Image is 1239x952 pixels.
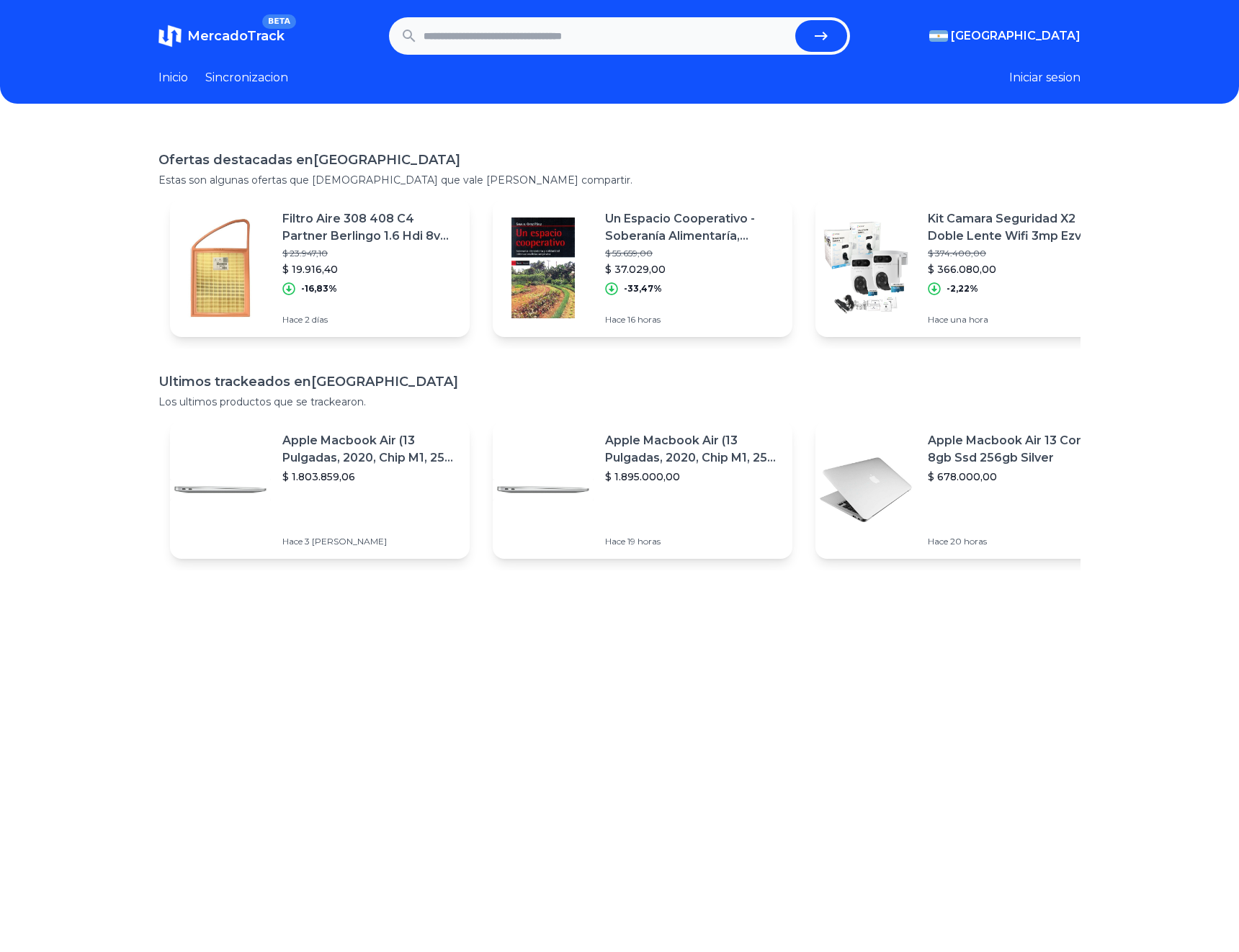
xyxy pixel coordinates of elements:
[947,283,978,295] p: -2,22%
[282,470,458,484] p: $ 1.803.859,06
[158,150,1081,170] h1: Ofertas destacadas en [GEOGRAPHIC_DATA]
[605,536,781,547] p: Hace 19 horas
[158,173,1081,187] p: Estas son algunas ofertas que [DEMOGRAPHIC_DATA] que vale [PERSON_NAME] compartir.
[493,439,594,540] img: Featured image
[815,217,916,318] img: Featured image
[493,421,792,559] a: Featured imageApple Macbook Air (13 Pulgadas, 2020, Chip M1, 256 Gb De Ssd, 8 Gb De Ram) - Plata$...
[282,536,458,547] p: Hace 3 [PERSON_NAME]
[928,470,1104,484] p: $ 678.000,00
[929,27,1081,45] button: [GEOGRAPHIC_DATA]
[170,439,271,540] img: Featured image
[187,28,285,44] span: MercadoTrack
[605,248,781,259] p: $ 55.659,00
[815,439,916,540] img: Featured image
[262,14,296,29] span: BETA
[170,199,470,337] a: Featured imageFiltro Aire 308 408 C4 Partner Berlingo 1.6 Hdi 8v Original$ 23.947,10$ 19.916,40-1...
[493,217,594,318] img: Featured image
[282,210,458,245] p: Filtro Aire 308 408 C4 Partner Berlingo 1.6 Hdi 8v Original
[928,248,1104,259] p: $ 374.400,00
[282,262,458,277] p: $ 19.916,40
[170,421,470,559] a: Featured imageApple Macbook Air (13 Pulgadas, 2020, Chip M1, 256 Gb De Ssd, 8 Gb De Ram) - Plata$...
[158,24,285,48] a: MercadoTrackBETA
[205,69,288,86] a: Sincronizacion
[928,536,1104,547] p: Hace 20 horas
[158,395,1081,409] p: Los ultimos productos que se trackearon.
[929,30,948,42] img: Argentina
[158,372,1081,392] h1: Ultimos trackeados en [GEOGRAPHIC_DATA]
[928,432,1104,467] p: Apple Macbook Air 13 Core I5 8gb Ssd 256gb Silver
[1009,69,1081,86] button: Iniciar sesion
[605,314,781,325] p: Hace 16 horas
[493,199,792,337] a: Featured imageUn Espacio Cooperativo - Soberanía Alimentaría, [GEOGRAPHIC_DATA]$ 55.659,00$ 37.02...
[158,69,188,86] a: Inicio
[951,27,1081,45] span: [GEOGRAPHIC_DATA]
[605,432,781,467] p: Apple Macbook Air (13 Pulgadas, 2020, Chip M1, 256 Gb De Ssd, 8 Gb De Ram) - Plata
[282,248,458,259] p: $ 23.947,10
[605,470,781,484] p: $ 1.895.000,00
[605,210,781,245] p: Un Espacio Cooperativo - Soberanía Alimentaría, [GEOGRAPHIC_DATA]
[624,283,662,295] p: -33,47%
[158,24,182,48] img: MercadoTrack
[928,262,1104,277] p: $ 366.080,00
[815,199,1115,337] a: Featured imageKit Camara Seguridad X2 Doble Lente Wifi 3mp Ezviz H9c 64gb$ 374.400,00$ 366.080,00...
[928,210,1104,245] p: Kit Camara Seguridad X2 Doble Lente Wifi 3mp Ezviz H9c 64gb
[301,283,337,295] p: -16,83%
[282,432,458,467] p: Apple Macbook Air (13 Pulgadas, 2020, Chip M1, 256 Gb De Ssd, 8 Gb De Ram) - Plata
[605,262,781,277] p: $ 37.029,00
[815,421,1115,559] a: Featured imageApple Macbook Air 13 Core I5 8gb Ssd 256gb Silver$ 678.000,00Hace 20 horas
[170,217,271,318] img: Featured image
[282,314,458,325] p: Hace 2 días
[928,314,1104,325] p: Hace una hora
